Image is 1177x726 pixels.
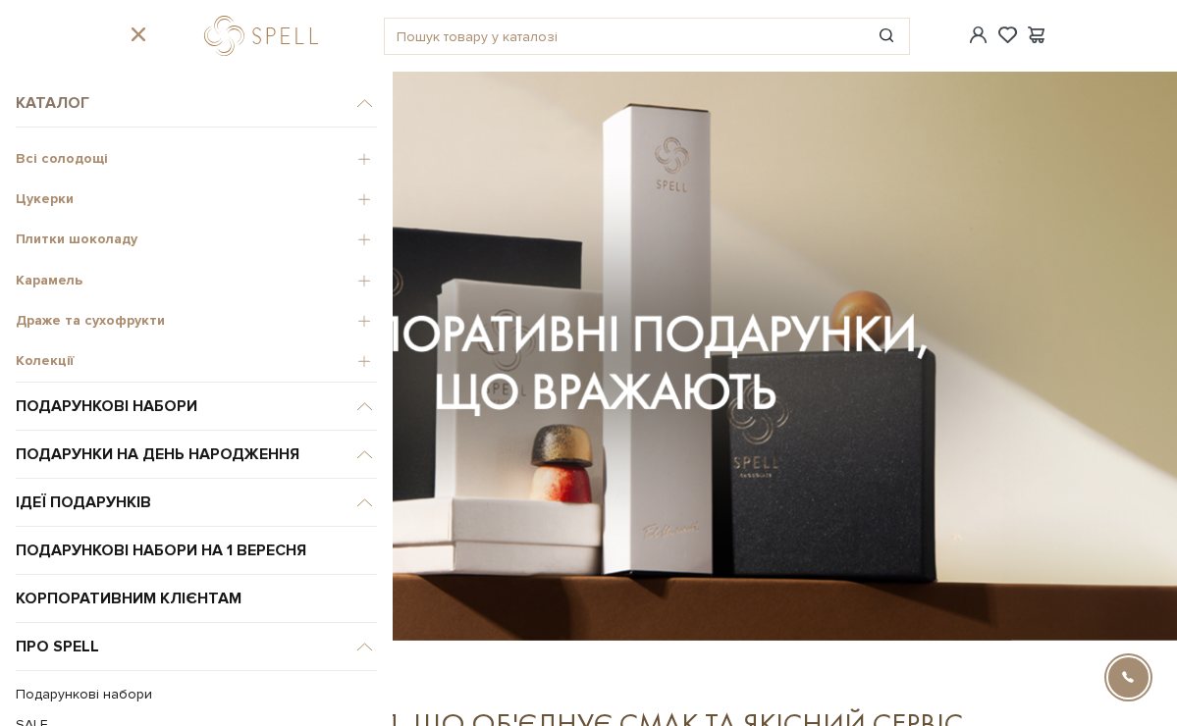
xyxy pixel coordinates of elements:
[16,231,377,248] span: Плитки шоколаду
[16,352,377,370] span: Колекції
[16,312,377,330] span: Драже та сухофрукти
[16,575,377,623] a: Корпоративним клієнтам
[16,479,377,527] a: Ідеї подарунків
[16,128,377,383] div: Каталог
[16,190,377,208] span: Цукерки
[16,527,377,575] a: Подарункові набори на 1 Вересня
[16,679,367,709] a: Подарункові набори
[16,623,377,671] a: Про Spell
[16,272,377,289] span: Карамель
[16,79,377,128] a: Каталог
[204,16,327,56] a: logo
[16,150,377,168] span: Всі солодощі
[864,19,909,54] button: Пошук товару у каталозі
[16,431,377,479] a: Подарунки на День народження
[385,19,864,54] input: Пошук товару у каталозі
[16,383,377,431] a: Подарункові набори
